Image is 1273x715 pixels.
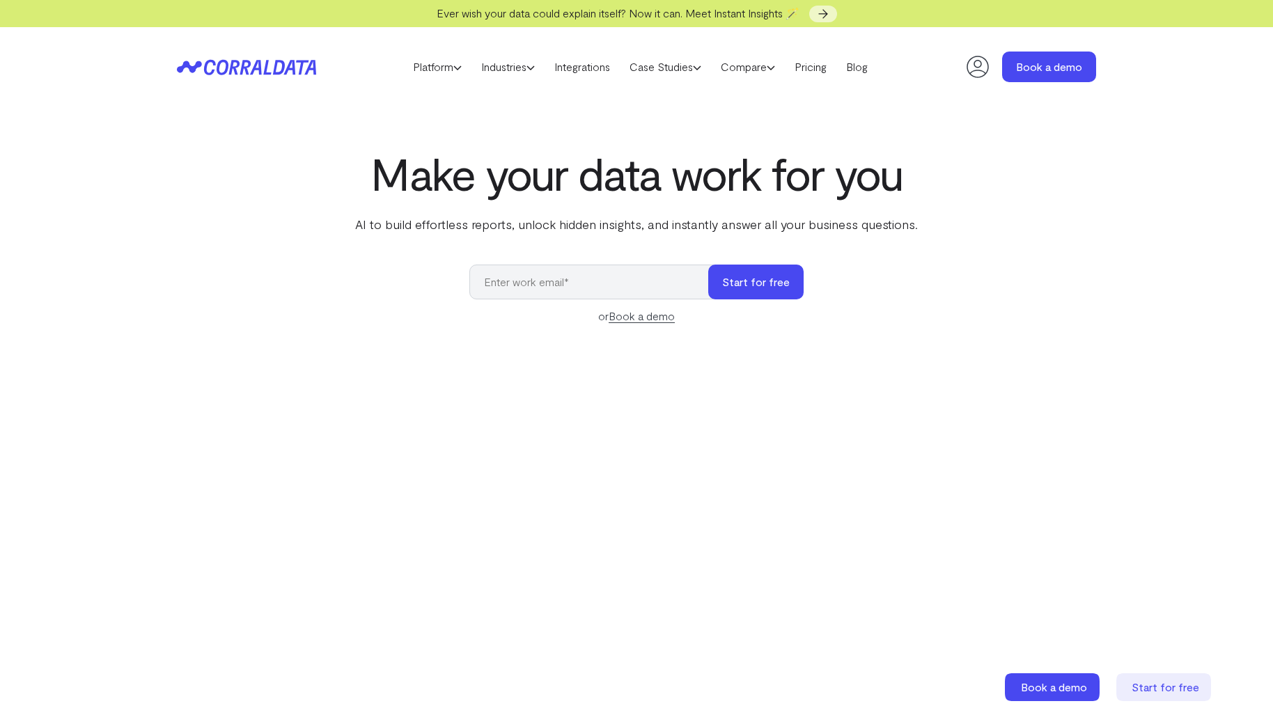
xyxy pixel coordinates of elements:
a: Start for free [1116,673,1214,701]
p: AI to build effortless reports, unlock hidden insights, and instantly answer all your business qu... [352,215,921,233]
div: or [469,308,804,324]
input: Enter work email* [469,265,722,299]
a: Book a demo [1005,673,1102,701]
a: Book a demo [609,309,675,323]
button: Start for free [708,265,804,299]
h1: Make your data work for you [352,148,921,198]
a: Blog [836,56,877,77]
span: Book a demo [1021,680,1087,693]
a: Book a demo [1002,52,1096,82]
span: Ever wish your data could explain itself? Now it can. Meet Instant Insights 🪄 [437,6,799,19]
a: Platform [403,56,471,77]
a: Industries [471,56,545,77]
a: Compare [711,56,785,77]
a: Case Studies [620,56,711,77]
a: Pricing [785,56,836,77]
a: Integrations [545,56,620,77]
span: Start for free [1132,680,1199,693]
